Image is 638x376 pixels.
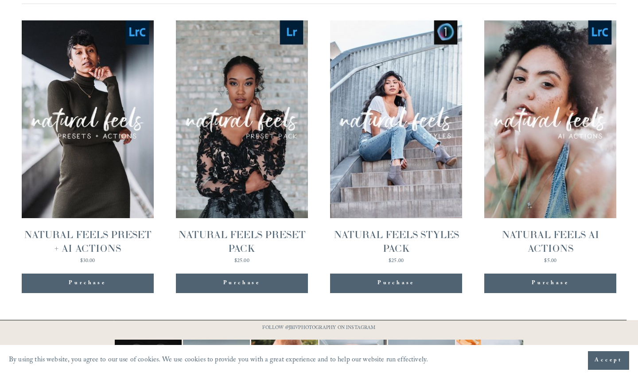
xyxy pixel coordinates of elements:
[330,228,462,256] div: NATURAL FEELS STYLES PACK
[22,258,154,264] div: $30.00
[176,20,308,264] a: NATURAL FEELS PRESET PACK
[330,258,462,264] div: $25.00
[223,279,261,288] div: Purchase
[484,20,616,264] a: NATURAL FEELS AI ACTIONS
[22,274,154,293] div: Purchase
[484,228,616,256] div: NATURAL FEELS AI ACTIONS
[532,279,569,288] div: Purchase
[176,228,308,256] div: NATURAL FEELS PRESET PACK
[588,351,629,370] button: Accept
[22,20,154,264] a: NATURAL FEELS PRESET + AI ACTIONS
[484,274,616,293] div: Purchase
[377,279,415,288] div: Purchase
[330,274,462,293] div: Purchase
[484,258,616,264] div: $5.00
[22,228,154,256] div: NATURAL FEELS PRESET + AI ACTIONS
[69,279,106,288] div: Purchase
[9,354,428,368] p: By using this website, you agree to our use of cookies. We use cookies to provide you with a grea...
[595,356,622,365] span: Accept
[176,258,308,264] div: $25.00
[242,324,396,333] p: FOLLOW @JBIVPHOTOGRAPHY ON INSTAGRAM
[176,274,308,293] div: Purchase
[330,20,462,264] a: NATURAL FEELS STYLES PACK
